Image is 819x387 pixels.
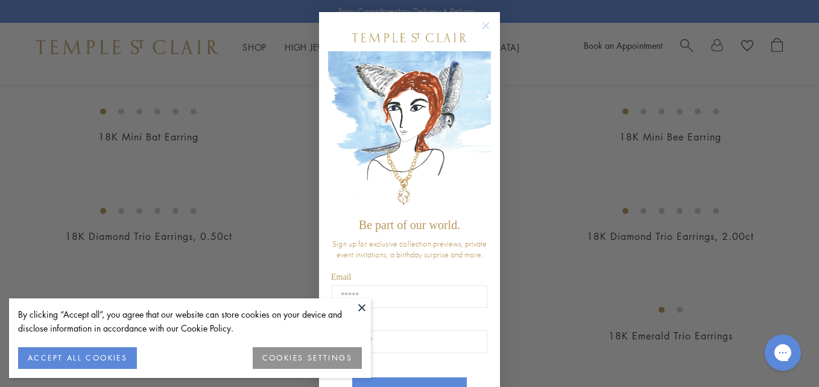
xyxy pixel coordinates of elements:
[18,307,362,335] div: By clicking “Accept all”, you agree that our website can store cookies on your device and disclos...
[759,330,807,375] iframe: Gorgias live chat messenger
[332,285,487,308] input: Email
[331,272,351,282] span: Email
[18,347,137,369] button: ACCEPT ALL COOKIES
[352,33,467,42] img: Temple St. Clair
[484,24,499,39] button: Close dialog
[359,218,460,231] span: Be part of our world.
[332,238,487,260] span: Sign up for exclusive collection previews, private event invitations, a birthday surprise and more.
[328,51,491,212] img: c4a9eb12-d91a-4d4a-8ee0-386386f4f338.jpeg
[253,347,362,369] button: COOKIES SETTINGS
